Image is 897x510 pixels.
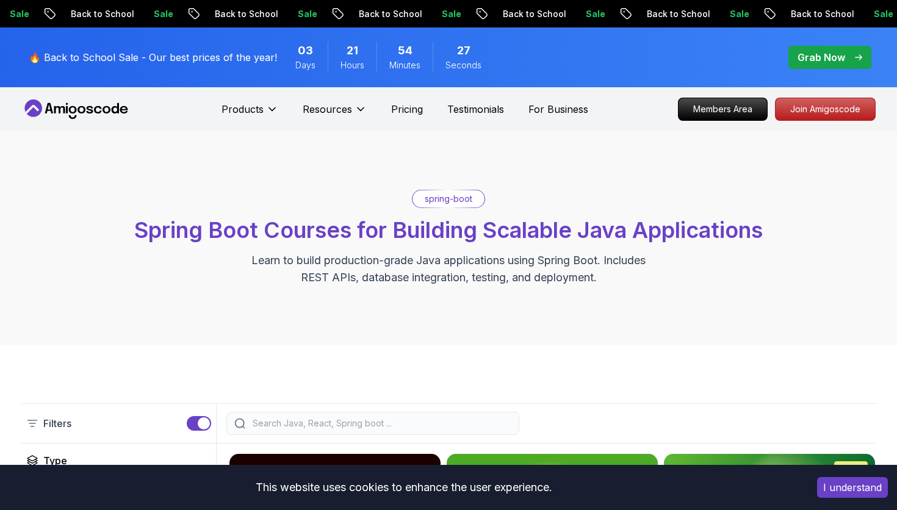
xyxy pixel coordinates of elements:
[139,8,178,20] p: Sale
[528,102,588,117] a: For Business
[134,217,763,243] span: Spring Boot Courses for Building Scalable Java Applications
[29,50,277,65] p: 🔥 Back to School Sale - Our best prices of the year!
[425,193,472,205] p: spring-boot
[43,453,67,468] h2: Type
[56,8,139,20] p: Back to School
[715,8,754,20] p: Sale
[775,98,876,121] a: Join Amigoscode
[427,8,466,20] p: Sale
[250,417,511,429] input: Search Java, React, Spring boot ...
[303,102,352,117] p: Resources
[344,8,427,20] p: Back to School
[488,8,571,20] p: Back to School
[295,59,315,71] span: Days
[9,474,799,501] div: This website uses cookies to enhance the user experience.
[457,42,470,59] span: 27 Seconds
[222,102,278,126] button: Products
[817,477,888,498] button: Accept cookies
[841,464,861,476] p: NEW
[798,50,845,65] p: Grab Now
[243,252,654,286] p: Learn to build production-grade Java applications using Spring Boot. Includes REST APIs, database...
[200,8,283,20] p: Back to School
[398,42,412,59] span: 54 Minutes
[347,42,358,59] span: 21 Hours
[776,8,859,20] p: Back to School
[340,59,364,71] span: Hours
[632,8,715,20] p: Back to School
[298,42,313,59] span: 3 Days
[776,98,875,120] p: Join Amigoscode
[389,59,420,71] span: Minutes
[679,98,767,120] p: Members Area
[222,102,264,117] p: Products
[678,98,768,121] a: Members Area
[283,8,322,20] p: Sale
[571,8,610,20] p: Sale
[445,59,481,71] span: Seconds
[43,416,71,431] p: Filters
[303,102,367,126] button: Resources
[447,102,504,117] a: Testimonials
[391,102,423,117] a: Pricing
